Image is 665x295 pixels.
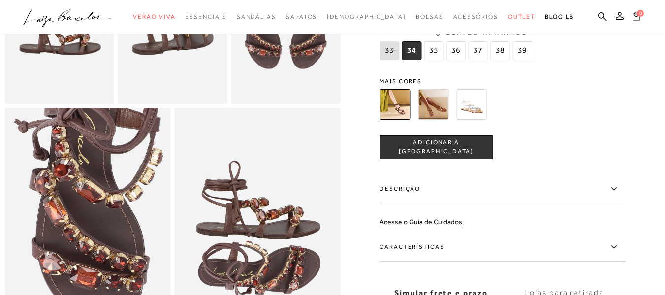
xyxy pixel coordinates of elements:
span: Sapatos [286,13,317,20]
img: SANDÁLIA RASTEIRA EM COURO CAFÉ COM PEDRARIAS [380,89,410,120]
span: Essenciais [185,13,226,20]
span: ADICIONAR À [GEOGRAPHIC_DATA] [380,139,492,156]
span: [DEMOGRAPHIC_DATA] [327,13,406,20]
a: categoryNavScreenReaderText [508,8,536,26]
img: SANDÁLIA RASTEIRA EM COURO OFF WHITE COM PEDRARIAS [456,89,487,120]
a: Acesse o Guia de Cuidados [380,218,462,226]
button: ADICIONAR À [GEOGRAPHIC_DATA] [380,135,493,159]
a: categoryNavScreenReaderText [185,8,226,26]
a: categoryNavScreenReaderText [133,8,175,26]
img: SANDÁLIA RASTEIRA EM COURO CARAMELO COM PEDRARIAS [418,89,448,120]
a: categoryNavScreenReaderText [453,8,498,26]
span: Sandálias [237,13,276,20]
span: Outlet [508,13,536,20]
span: Bolsas [416,13,443,20]
span: BLOG LB [545,13,573,20]
label: Descrição [380,175,626,203]
span: 33 [380,41,399,60]
span: 38 [490,41,510,60]
a: categoryNavScreenReaderText [286,8,317,26]
span: 35 [424,41,443,60]
a: noSubCategoriesText [327,8,406,26]
a: categoryNavScreenReaderText [237,8,276,26]
a: categoryNavScreenReaderText [416,8,443,26]
span: 39 [512,41,532,60]
label: Características [380,233,626,262]
a: BLOG LB [545,8,573,26]
button: 0 [630,11,643,24]
span: 36 [446,41,466,60]
span: Mais cores [380,78,626,84]
span: 34 [402,41,421,60]
span: Verão Viva [133,13,175,20]
span: 37 [468,41,488,60]
span: 0 [637,10,644,17]
span: Acessórios [453,13,498,20]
